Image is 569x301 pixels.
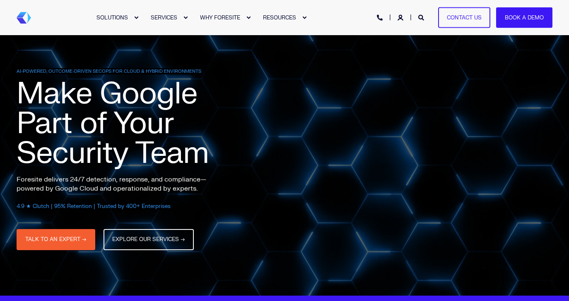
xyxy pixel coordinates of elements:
[17,203,171,210] span: 4.9 ★ Clutch | 95% Retention | Trusted by 400+ Enterprises
[200,14,240,21] span: WHY FORESITE
[17,229,95,250] a: TALK TO AN EXPERT →
[104,229,194,250] a: EXPLORE OUR SERVICES →
[134,15,139,20] div: Expand SOLUTIONS
[17,75,209,172] span: Make Google Part of Your Security Team
[17,68,201,74] span: AI-POWERED, OUTCOME-DRIVEN SECOPS FOR CLOUD & HYBRID ENVIRONMENTS
[246,15,251,20] div: Expand WHY FORESITE
[17,175,224,193] p: Foresite delivers 24/7 detection, response, and compliance—powered by Google Cloud and operationa...
[183,15,188,20] div: Expand SERVICES
[302,15,307,20] div: Expand RESOURCES
[17,12,31,24] a: Back to Home
[17,12,31,24] img: Foresite brand mark, a hexagon shape of blues with a directional arrow to the right hand side
[96,14,128,21] span: SOLUTIONS
[263,14,296,21] span: RESOURCES
[496,7,552,28] a: Book a Demo
[398,14,405,21] a: Login
[438,7,490,28] a: Contact Us
[418,14,426,21] a: Open Search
